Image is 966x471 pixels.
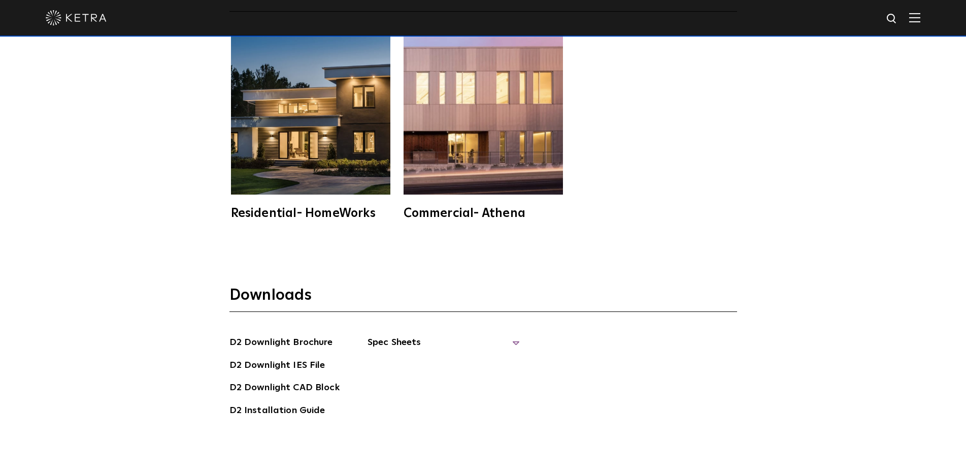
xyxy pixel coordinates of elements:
[229,358,325,374] a: D2 Downlight IES File
[368,335,520,358] span: Spec Sheets
[229,335,333,352] a: D2 Downlight Brochure
[229,35,392,219] a: Residential- HomeWorks
[404,207,563,219] div: Commercial- Athena
[402,35,564,219] a: Commercial- Athena
[229,381,340,397] a: D2 Downlight CAD Block
[229,403,325,420] a: D2 Installation Guide
[229,286,737,312] h3: Downloads
[886,13,898,25] img: search icon
[231,35,390,195] img: homeworks_hero
[231,207,390,219] div: Residential- HomeWorks
[909,13,920,22] img: Hamburger%20Nav.svg
[404,35,563,195] img: athena-square
[46,10,107,25] img: ketra-logo-2019-white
